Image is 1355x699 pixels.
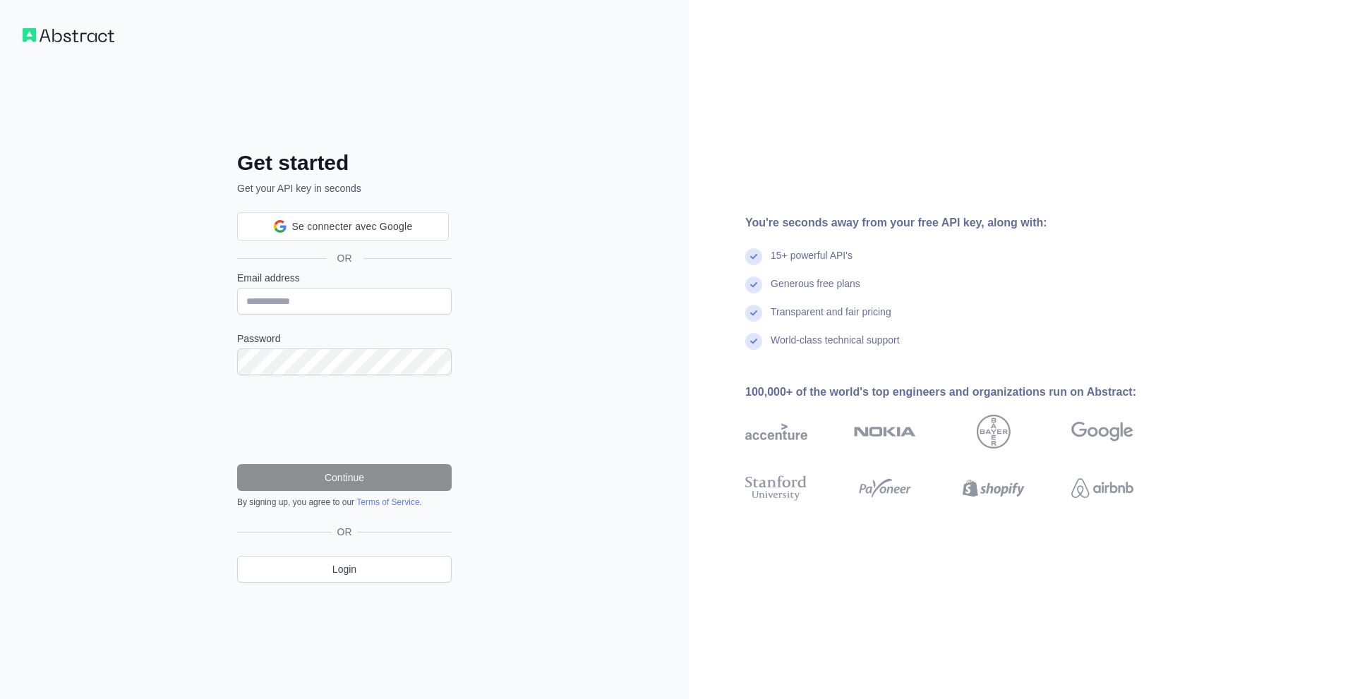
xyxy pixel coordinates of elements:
img: payoneer [854,473,916,504]
span: OR [332,525,358,539]
div: 15+ powerful API's [771,248,853,276]
a: Login [237,556,452,583]
img: stanford university [745,473,807,504]
h2: Get started [237,150,452,176]
label: Email address [237,271,452,285]
div: Se connecter avec Google [237,212,449,241]
div: Transparent and fair pricing [771,305,891,333]
div: 100,000+ of the world's top engineers and organizations run on Abstract: [745,384,1179,401]
img: airbnb [1071,473,1133,504]
img: Workflow [23,28,114,42]
img: google [1071,415,1133,449]
img: accenture [745,415,807,449]
button: Continue [237,464,452,491]
p: Get your API key in seconds [237,181,452,195]
img: check mark [745,333,762,350]
div: By signing up, you agree to our . [237,497,452,508]
span: Se connecter avec Google [292,219,413,234]
img: nokia [854,415,916,449]
div: Generous free plans [771,276,860,305]
img: check mark [745,276,762,293]
img: shopify [963,473,1025,504]
img: bayer [977,415,1011,449]
div: World-class technical support [771,333,900,361]
img: check mark [745,248,762,265]
label: Password [237,332,452,346]
div: You're seconds away from your free API key, along with: [745,214,1179,231]
img: check mark [745,305,762,322]
iframe: reCAPTCHA [237,392,452,447]
span: OR [326,251,363,265]
a: Terms of Service [356,497,419,507]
